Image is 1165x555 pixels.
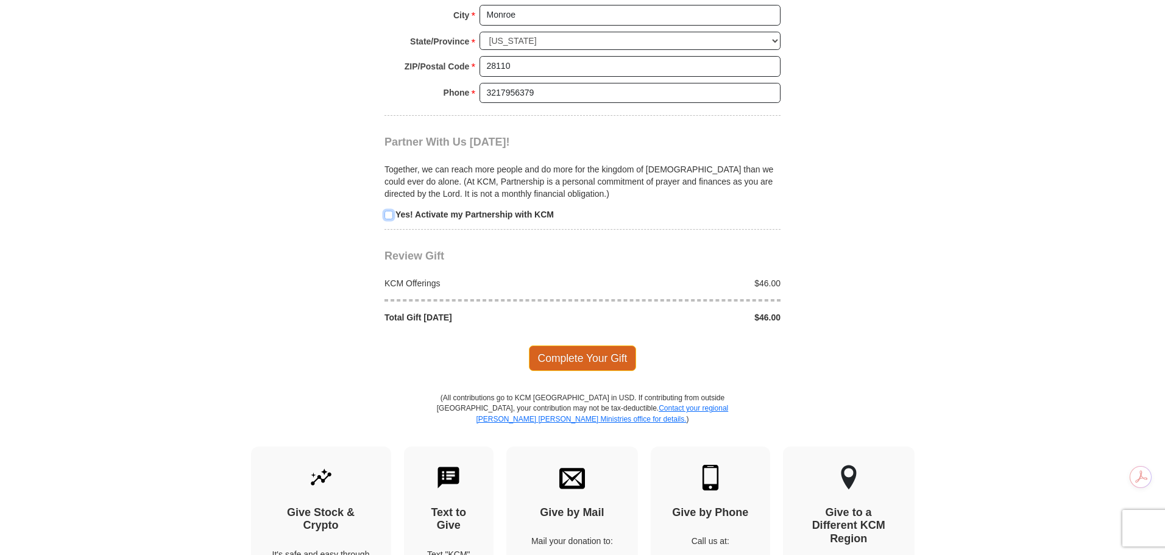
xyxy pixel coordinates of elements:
[672,506,749,520] h4: Give by Phone
[436,393,729,446] p: (All contributions go to KCM [GEOGRAPHIC_DATA] in USD. If contributing from outside [GEOGRAPHIC_D...
[405,58,470,75] strong: ZIP/Postal Code
[378,311,583,323] div: Total Gift [DATE]
[476,404,728,423] a: Contact your regional [PERSON_NAME] [PERSON_NAME] Ministries office for details.
[384,136,510,148] span: Partner With Us [DATE]!
[410,33,469,50] strong: State/Province
[384,163,781,200] p: Together, we can reach more people and do more for the kingdom of [DEMOGRAPHIC_DATA] than we coul...
[528,506,617,520] h4: Give by Mail
[444,84,470,101] strong: Phone
[308,465,334,490] img: give-by-stock.svg
[436,465,461,490] img: text-to-give.svg
[672,535,749,547] p: Call us at:
[559,465,585,490] img: envelope.svg
[804,506,893,546] h4: Give to a Different KCM Region
[698,465,723,490] img: mobile.svg
[384,250,444,262] span: Review Gift
[425,506,473,532] h4: Text to Give
[378,277,583,289] div: KCM Offerings
[582,311,787,323] div: $46.00
[582,277,787,289] div: $46.00
[840,465,857,490] img: other-region
[395,210,554,219] strong: Yes! Activate my Partnership with KCM
[453,7,469,24] strong: City
[529,345,637,371] span: Complete Your Gift
[272,506,370,532] h4: Give Stock & Crypto
[528,535,617,547] p: Mail your donation to:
